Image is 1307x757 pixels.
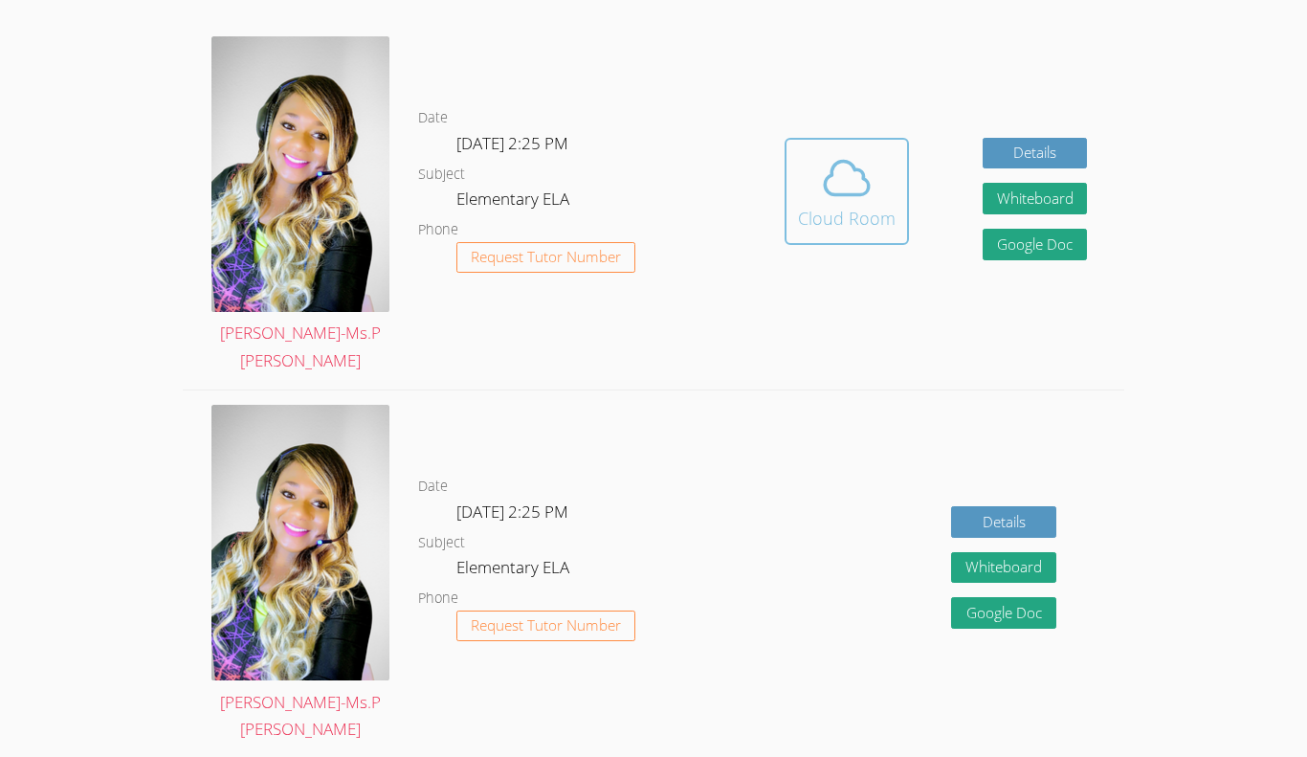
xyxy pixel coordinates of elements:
dt: Phone [418,587,458,611]
img: avatar.png [211,405,389,679]
button: Whiteboard [951,552,1056,584]
button: Request Tutor Number [456,611,635,642]
a: Google Doc [983,229,1088,260]
a: Google Doc [951,597,1056,629]
dt: Subject [418,531,465,555]
span: [DATE] 2:25 PM [456,501,568,523]
span: Request Tutor Number [471,250,621,264]
button: Whiteboard [983,183,1088,214]
a: Details [951,506,1056,538]
dt: Date [418,106,448,130]
a: [PERSON_NAME]-Ms.P [PERSON_NAME] [211,36,389,375]
dd: Elementary ELA [456,186,573,218]
a: Details [983,138,1088,169]
span: Request Tutor Number [471,618,621,633]
div: Cloud Room [798,205,896,232]
dd: Elementary ELA [456,554,573,587]
button: Cloud Room [785,138,909,245]
button: Request Tutor Number [456,242,635,274]
span: [DATE] 2:25 PM [456,132,568,154]
dt: Date [418,475,448,499]
a: [PERSON_NAME]-Ms.P [PERSON_NAME] [211,405,389,744]
dt: Subject [418,163,465,187]
dt: Phone [418,218,458,242]
img: avatar.png [211,36,389,311]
